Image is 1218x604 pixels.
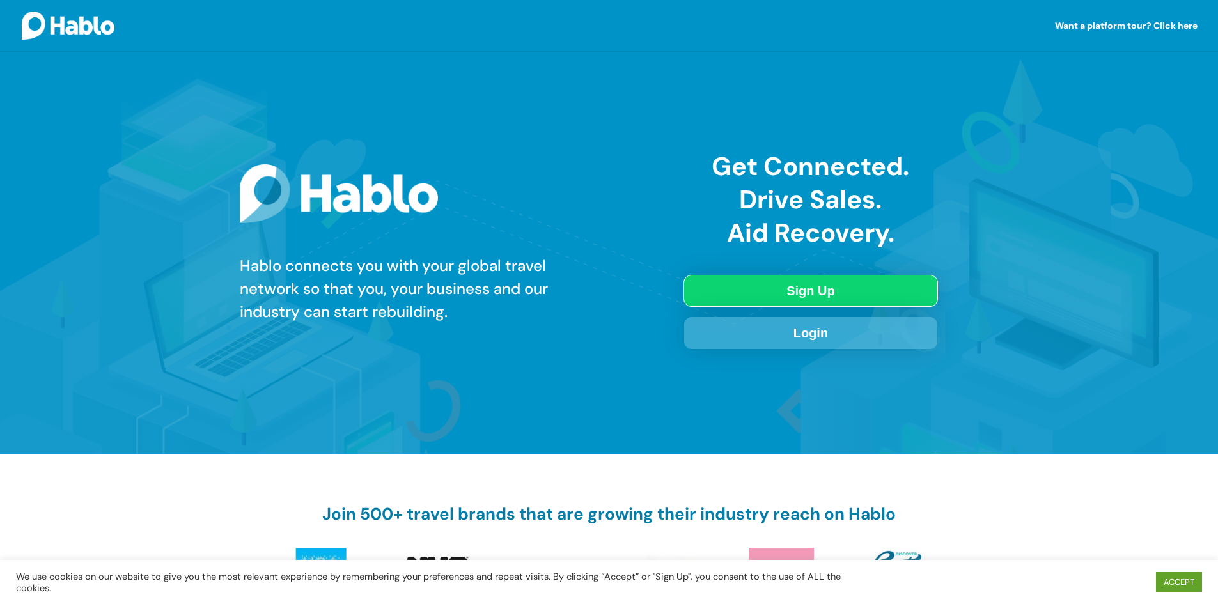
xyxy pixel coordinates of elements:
[684,150,937,256] h1: Get Connected. Drive Sales. Aid Recovery.
[22,12,114,39] img: Hablo
[683,275,938,307] a: Sign Up
[1156,572,1202,592] a: ACCEPT
[16,571,847,594] div: We use cookies on our website to give you the most relevant experience by remembering your prefer...
[240,254,588,323] div: Hablo connects you with your global travel network so that you, your business and our industry ca...
[1055,21,1198,51] a: Want a platform tour? Click here
[684,317,937,349] a: Login
[322,503,896,525] strong: Join 500+ travel brands that are growing their industry reach on Hablo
